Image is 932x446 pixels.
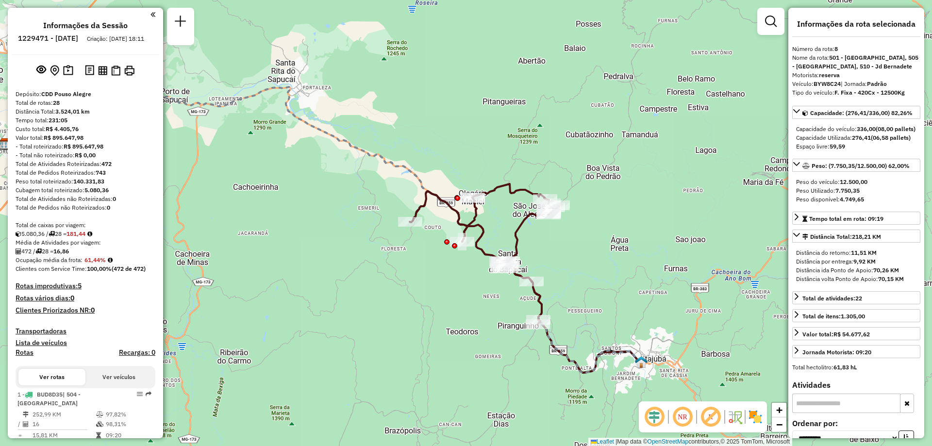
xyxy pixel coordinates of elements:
div: Total de Atividades não Roteirizadas: [16,195,155,203]
div: Criação: [DATE] 18:11 [83,34,148,43]
i: Cubagem total roteirizado [16,231,21,237]
span: − [776,418,782,430]
strong: 61,83 hL [833,363,857,371]
div: Total de itens: [802,312,865,321]
div: - Total não roteirizado: [16,151,155,160]
td: 15,81 KM [32,430,96,440]
div: Depósito: [16,90,155,99]
strong: R$ 54.677,62 [833,330,870,338]
a: Peso: (7.750,35/12.500,00) 62,00% [792,159,920,172]
a: Total de itens:1.305,00 [792,309,920,322]
div: Peso disponível: [796,195,916,204]
h6: 1229471 - [DATE] [18,34,78,43]
div: Total de Pedidos não Roteirizados: [16,203,155,212]
strong: 11,51 KM [851,249,877,256]
div: Valor total: [802,330,870,339]
strong: CDD Pouso Alegre [41,90,91,98]
strong: R$ 895.647,98 [44,134,83,141]
em: Média calculada utilizando a maior ocupação (%Peso ou %Cubagem) de cada rota da sessão. Rotas cro... [108,257,113,263]
a: Total de atividades:22 [792,291,920,304]
a: Valor total:R$ 54.677,62 [792,327,920,340]
h4: Recargas: 0 [119,348,155,357]
strong: 12.500,00 [840,178,867,185]
i: % de utilização da cubagem [96,421,103,427]
span: Exibir rótulo [699,405,722,429]
strong: (472 de 472) [112,265,146,272]
strong: 7.750,35 [835,187,860,194]
td: 98,31% [105,419,151,429]
strong: 0 [107,204,110,211]
div: Distância por entrega: [796,257,916,266]
strong: 8 [834,45,838,52]
div: Distância Total: [16,107,155,116]
a: Distância Total:218,21 KM [792,230,920,243]
strong: 336,00 [857,125,876,132]
strong: F. Fixa - 420Cx - 12500Kg [834,89,905,96]
a: Tempo total em rota: 09:19 [792,212,920,225]
img: Exibir/Ocultar setores [748,409,763,425]
span: + [776,404,782,416]
td: 252,99 KM [32,410,96,419]
span: Ocultar deslocamento [643,405,666,429]
strong: 9,92 KM [853,258,876,265]
button: Ordem crescente [899,430,914,446]
span: Total de atividades: [802,295,862,302]
strong: 5 [78,281,82,290]
a: Jornada Motorista: 09:20 [792,345,920,358]
div: Total de caixas por viagem: [16,221,155,230]
h4: Transportadoras [16,327,155,335]
strong: 70,26 KM [873,266,899,274]
td: 09:20 [105,430,151,440]
div: Distância Total:218,21 KM [792,245,920,287]
div: Capacidade Utilizada: [796,133,916,142]
div: Total de Atividades Roteirizadas: [16,160,155,168]
div: Peso Utilizado: [796,186,916,195]
button: Ver veículos [85,369,152,385]
div: Distância do retorno: [796,248,916,257]
strong: 3.524,01 km [55,108,90,115]
span: 1 - [17,391,81,407]
strong: 0 [70,294,74,302]
div: Peso total roteirizado: [16,177,155,186]
strong: R$ 0,00 [75,151,96,159]
div: Nome da rota: [792,53,920,71]
a: Zoom out [772,417,786,432]
div: Distância Total: [802,232,881,241]
span: Capacidade: (276,41/336,00) 82,26% [810,109,913,116]
i: Distância Total [23,412,29,417]
div: Tempo total: [16,116,155,125]
td: 16 [32,419,96,429]
strong: 59,59 [830,143,845,150]
strong: 0 [113,195,116,202]
strong: 16,86 [53,248,69,255]
button: Ver rotas [18,369,85,385]
span: | Jornada: [841,80,887,87]
span: 218,21 KM [852,233,881,240]
div: 472 / 28 = [16,247,155,256]
strong: 61,44% [84,256,106,264]
h4: Rotas improdutivas: [16,282,155,290]
strong: 100,00% [87,265,112,272]
strong: 28 [53,99,60,106]
em: Opções [137,391,143,397]
a: OpenStreetMap [648,438,689,445]
i: Meta Caixas/viagem: 197,90 Diferença: -16,46 [87,231,92,237]
td: = [17,430,22,440]
strong: (08,00 pallets) [876,125,915,132]
button: Painel de Sugestão [61,63,75,78]
i: Total de rotas [35,248,42,254]
span: Peso do veículo: [796,178,867,185]
img: Fluxo de ruas [727,409,743,425]
strong: R$ 4.405,76 [46,125,79,132]
button: Logs desbloquear sessão [83,63,96,78]
strong: Padrão [867,80,887,87]
a: Capacidade: (276,41/336,00) 82,26% [792,106,920,119]
h4: Informações da rota selecionada [792,19,920,29]
div: Valor total: [16,133,155,142]
div: Jornada Motorista: 09:20 [802,348,871,357]
span: Ocupação média da frota: [16,256,83,264]
h4: Atividades [792,380,920,390]
em: Rota exportada [146,391,151,397]
div: Total hectolitro: [792,363,920,372]
h4: Informações da Sessão [43,21,128,30]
